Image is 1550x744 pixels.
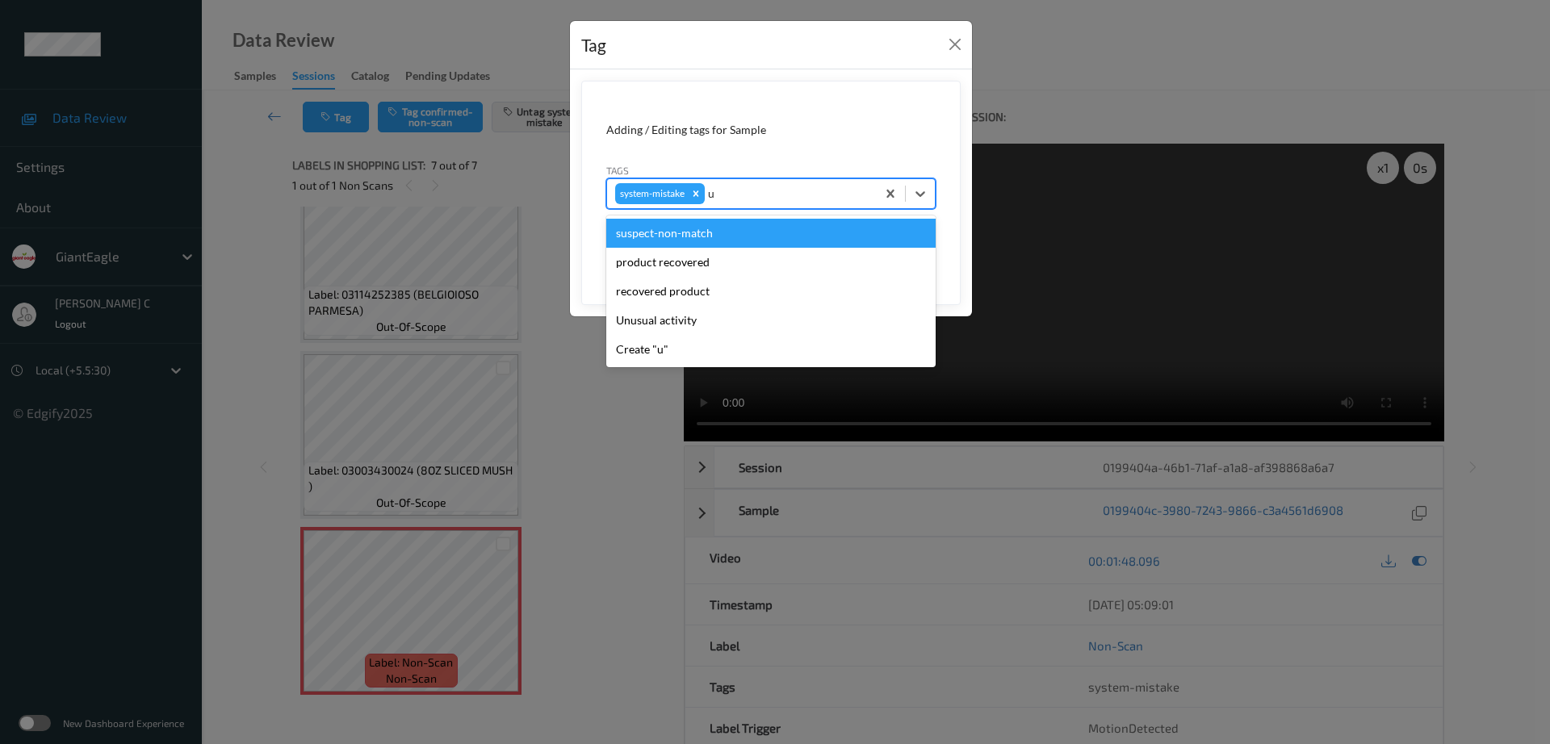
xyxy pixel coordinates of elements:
button: Close [944,33,966,56]
div: Create "u" [606,335,936,364]
label: Tags [606,163,629,178]
div: Adding / Editing tags for Sample [606,122,936,138]
div: system-mistake [615,183,687,204]
div: Unusual activity [606,306,936,335]
div: recovered product [606,277,936,306]
div: suspect-non-match [606,219,936,248]
div: product recovered [606,248,936,277]
div: Tag [581,32,606,58]
div: Remove system-mistake [687,183,705,204]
